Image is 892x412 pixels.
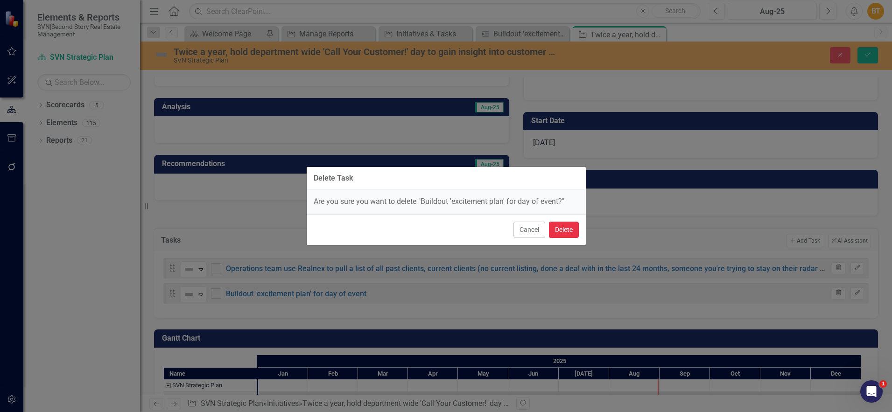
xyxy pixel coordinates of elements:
[314,197,564,206] span: Are you sure you want to delete "Buildout 'excitement plan' for day of event?"
[879,380,887,388] span: 1
[314,174,353,182] div: Delete Task
[513,222,545,238] button: Cancel
[860,380,883,403] iframe: Intercom live chat
[549,222,579,238] button: Delete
